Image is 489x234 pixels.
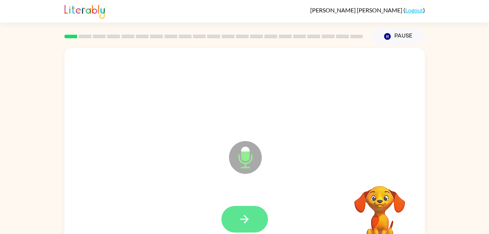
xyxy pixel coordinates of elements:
[64,3,105,19] img: Literably
[310,7,403,13] span: [PERSON_NAME] [PERSON_NAME]
[372,28,425,45] button: Pause
[405,7,423,13] a: Logout
[310,7,425,13] div: ( )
